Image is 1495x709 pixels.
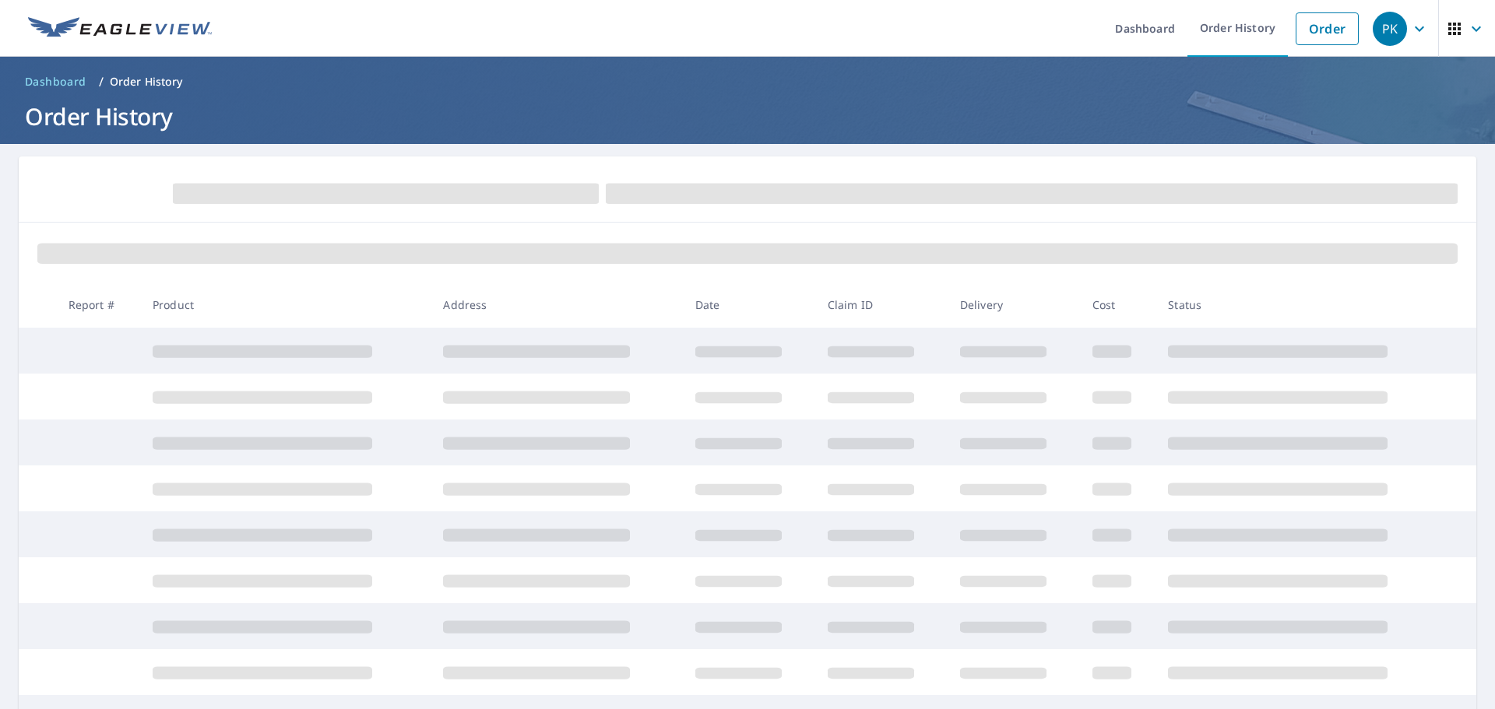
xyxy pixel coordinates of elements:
[1296,12,1359,45] a: Order
[948,282,1080,328] th: Delivery
[110,74,183,90] p: Order History
[140,282,431,328] th: Product
[431,282,682,328] th: Address
[28,17,212,40] img: EV Logo
[1080,282,1156,328] th: Cost
[99,72,104,91] li: /
[25,74,86,90] span: Dashboard
[815,282,948,328] th: Claim ID
[19,69,93,94] a: Dashboard
[19,100,1476,132] h1: Order History
[1156,282,1447,328] th: Status
[56,282,140,328] th: Report #
[19,69,1476,94] nav: breadcrumb
[1373,12,1407,46] div: PK
[683,282,815,328] th: Date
